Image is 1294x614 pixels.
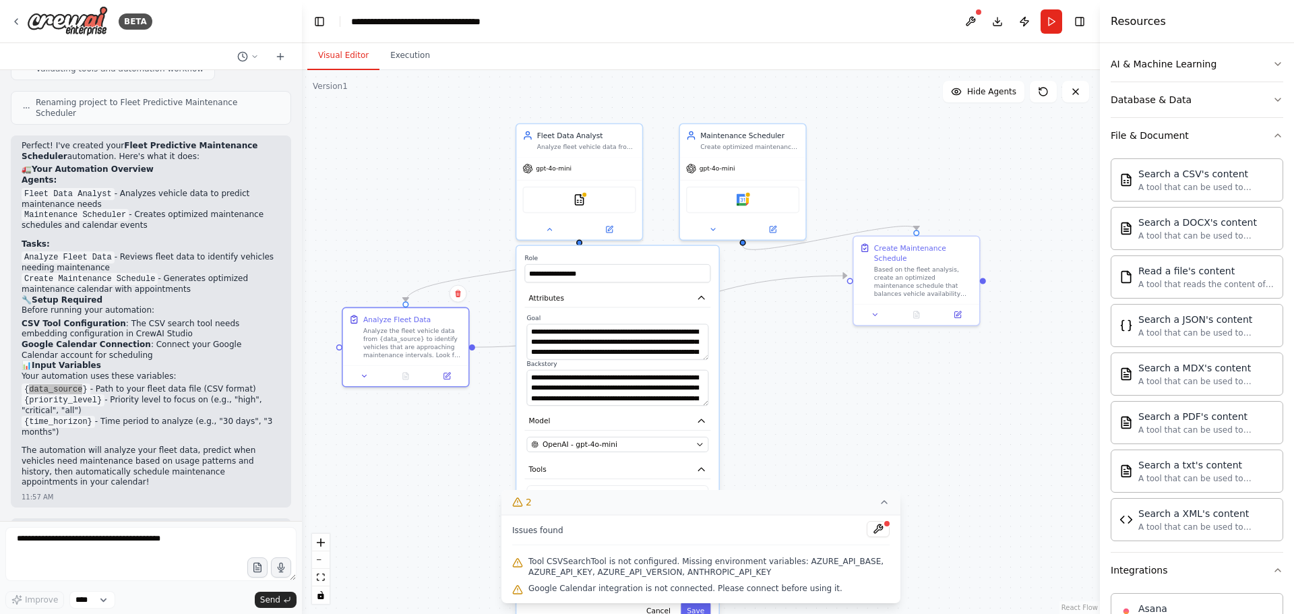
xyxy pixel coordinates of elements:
[1111,57,1216,71] div: AI & Machine Learning
[524,288,710,307] button: Attributes
[32,361,101,370] strong: Input Variables
[700,130,799,140] div: Maintenance Scheduler
[1111,153,1283,552] div: File & Document
[363,314,431,324] div: Analyze Fleet Data
[450,285,467,303] button: Delete node
[1138,167,1274,181] div: Search a CSV's content
[737,220,921,256] g: Edge from 1a9efdca-3fe5-4d50-99a2-c36691a0a6b7 to f9ac64eb-14ca-4d80-90f2-0b6faa3e8cf9
[22,340,280,361] li: : Connect your Google Calendar account for scheduling
[22,416,95,428] code: {time_horizon}
[22,446,280,487] p: The automation will analyze your fleet data, predict when vehicles need maintenance based on usag...
[1119,222,1133,235] img: DOCXSearchTool
[22,395,280,417] li: - Priority level to focus on (e.g., "high", "critical", "all")
[1119,367,1133,381] img: MDXSearchTool
[307,42,379,70] button: Visual Editor
[25,594,58,605] span: Improve
[22,141,257,161] strong: Fleet Predictive Maintenance Scheduler
[1138,361,1274,375] div: Search a MDX's content
[524,460,710,479] button: Tools
[1138,458,1274,472] div: Search a txt's content
[528,556,890,578] span: Tool CSVSearchTool is not configured. Missing environment variables: AZURE_API_BASE, AZURE_API_KE...
[1070,12,1089,31] button: Hide right sidebar
[1111,82,1283,117] button: Database & Data
[1138,231,1274,241] div: A tool that can be used to semantic search a query from a DOCX's content.
[1138,279,1274,290] div: A tool that reads the content of a file. To use this tool, provide a 'file_path' parameter with t...
[22,175,57,185] strong: Agents:
[529,293,564,303] span: Attributes
[312,569,330,586] button: fit view
[312,534,330,604] div: React Flow controls
[22,188,115,200] code: Fleet Data Analyst
[22,417,280,438] li: - Time period to analyze (e.g., "30 days", "3 months")
[27,6,108,36] img: Logo
[379,42,441,70] button: Execution
[271,557,291,578] button: Click to speak your automation idea
[384,370,427,382] button: No output available
[22,492,53,502] div: 11:57 AM
[32,295,102,305] strong: Setup Required
[22,239,50,249] strong: Tasks:
[529,416,551,426] span: Model
[32,164,154,174] strong: Your Automation Overview
[119,13,152,30] div: BETA
[1138,313,1274,326] div: Search a JSON's content
[5,591,64,609] button: Improve
[1138,473,1274,484] div: A tool that can be used to semantic search a query from a txt's content.
[22,274,280,295] li: - Generates optimized maintenance calendar with appointments
[22,189,280,210] li: - Analyzes vehicle data to predict maintenance needs
[1138,410,1274,423] div: Search a PDF's content
[22,210,280,231] li: - Creates optimized maintenance schedules and calendar events
[1111,553,1283,588] button: Integrations
[1119,173,1133,187] img: CSVSearchTool
[700,143,799,151] div: Create optimized maintenance schedules for the fleet based on predictive analysis, considering ve...
[526,495,532,509] span: 2
[22,141,280,162] p: Perfect! I've created your automation. Here's what it does:
[536,164,572,173] span: gpt-4o-mini
[1111,129,1189,142] div: File & Document
[580,223,638,235] button: Open in side panel
[36,97,280,119] span: Renaming project to Fleet Predictive Maintenance Scheduler
[22,164,280,175] h2: 🚛
[524,254,710,262] label: Role
[1138,328,1274,338] div: A tool that can be used to semantic search a query from a JSON's content.
[400,246,584,302] g: Edge from 866be352-42b7-4d70-86d8-decc25fd8760 to 5a21be2a-1cc5-41fe-95b6-b2f495134232
[351,15,503,28] nav: breadcrumb
[312,551,330,569] button: zoom out
[526,360,708,368] label: Backstory
[1138,425,1274,435] div: A tool that can be used to semantic search a query from a PDF's content.
[1138,216,1274,229] div: Search a DOCX's content
[874,265,973,298] div: Based on the fleet analysis, create an optimized maintenance schedule that balances vehicle avail...
[967,86,1016,97] span: Hide Agents
[529,464,547,474] span: Tools
[501,490,900,515] button: 2
[1111,13,1166,30] h4: Resources
[526,313,708,321] label: Goal
[22,394,104,406] code: {priority_level}
[22,319,280,340] li: : The CSV search tool needs embedding configuration in CrewAI Studio
[312,586,330,604] button: toggle interactivity
[429,370,464,382] button: Open in side panel
[22,383,90,396] code: {data_source}
[22,361,280,371] h2: 📊
[524,412,710,431] button: Model
[1111,47,1283,82] button: AI & Machine Learning
[22,209,129,221] code: Maintenance Scheduler
[1119,513,1133,526] img: XMLSearchTool
[1111,118,1283,153] button: File & Document
[312,534,330,551] button: zoom in
[232,49,264,65] button: Switch to previous chat
[528,583,842,594] span: Google Calendar integration is not connected. Please connect before using it.
[537,130,636,140] div: Fleet Data Analyst
[22,371,280,382] p: Your automation uses these variables:
[737,193,749,206] img: Google Calendar
[543,439,617,450] span: OpenAI - gpt-4o-mini
[363,326,462,359] div: Analyze the fleet vehicle data from {data_source} to identify vehicles that are approaching maint...
[1138,182,1274,193] div: A tool that can be used to semantic search a query from a CSV's content.
[744,223,802,235] button: Open in side panel
[1138,522,1274,532] div: A tool that can be used to semantic search a query from a XML's content.
[516,123,643,241] div: Fleet Data AnalystAnalyze fleet vehicle data from {data_source} to identify maintenance patterns,...
[526,437,708,452] button: OpenAI - gpt-4o-mini
[270,49,291,65] button: Start a new chat
[1111,93,1192,106] div: Database & Data
[22,384,280,395] li: - Path to your fleet data file (CSV format)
